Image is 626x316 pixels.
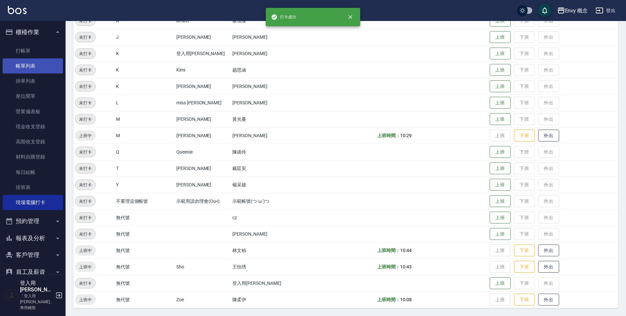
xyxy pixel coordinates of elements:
span: 上班中 [75,247,96,254]
button: 上班 [490,277,511,289]
td: miss [PERSON_NAME] [175,95,231,111]
td: 無代號 [114,209,175,226]
td: 王怡琇 [231,259,320,275]
td: [PERSON_NAME] [175,29,231,45]
button: 上班 [490,80,511,93]
td: [PERSON_NAME] [175,177,231,193]
td: [PERSON_NAME] [231,45,320,62]
button: 上班 [490,228,511,240]
td: cz [231,209,320,226]
button: 外出 [538,130,559,142]
td: Kimi [175,62,231,78]
span: 未打卡 [75,67,95,74]
span: 未打卡 [75,165,95,172]
button: 報表及分析 [3,230,63,247]
td: Y [114,177,175,193]
td: [PERSON_NAME] [231,78,320,95]
td: L [114,95,175,111]
span: 10:44 [400,248,412,253]
td: 無代號 [114,259,175,275]
span: 未打卡 [75,116,95,123]
span: 未打卡 [75,34,95,41]
span: 未打卡 [75,214,95,221]
a: 排班表 [3,180,63,195]
p: 「登入用[PERSON_NAME]」專用權限 [20,293,53,311]
a: 高階收支登錄 [3,134,63,149]
span: 上班中 [75,296,96,303]
td: [PERSON_NAME] [175,127,231,144]
b: 上班時間： [377,133,400,138]
td: 陳柔伊 [231,291,320,308]
td: 無代號 [114,226,175,242]
span: 未打卡 [75,231,95,238]
button: 上班 [490,146,511,158]
td: [PERSON_NAME] [175,160,231,177]
button: 上班 [490,113,511,125]
span: 未打卡 [75,83,95,90]
a: 帳單列表 [3,58,63,74]
button: 登出 [593,5,618,17]
button: 客戶管理 [3,246,63,263]
button: 下班 [514,244,535,257]
td: K [114,45,175,62]
a: 現場電腦打卡 [3,195,63,210]
span: 未打卡 [75,280,95,287]
button: 上班 [490,48,511,60]
b: 上班時間： [377,248,400,253]
td: 林文楨 [231,242,320,259]
a: 現金收支登錄 [3,119,63,134]
span: 10:43 [400,264,412,269]
span: 上班中 [75,263,96,270]
button: save [538,4,551,17]
td: Q [114,144,175,160]
td: 陳函伶 [231,144,320,160]
a: 掛單列表 [3,74,63,89]
button: 外出 [538,244,559,257]
td: K [114,78,175,95]
img: Logo [8,6,27,14]
span: 未打卡 [75,149,95,156]
span: 未打卡 [75,181,95,188]
td: [PERSON_NAME] [231,29,320,45]
td: 不要理這個帳號 [114,193,175,209]
img: Person [5,289,18,302]
button: close [343,10,358,24]
span: 上班中 [75,132,96,139]
span: 未打卡 [75,50,95,57]
button: 下班 [514,294,535,306]
td: K [114,62,175,78]
td: Queenie [175,144,231,160]
a: 營業儀表板 [3,104,63,119]
button: 上班 [490,179,511,191]
a: 每日結帳 [3,165,63,180]
td: Zoe [175,291,231,308]
h5: 登入用[PERSON_NAME] [20,280,53,293]
td: 無代號 [114,275,175,291]
td: 趙思涵 [231,62,320,78]
a: 材料自購登錄 [3,149,63,164]
td: [PERSON_NAME] [231,95,320,111]
td: 登入用[PERSON_NAME] [175,45,231,62]
td: J [114,29,175,45]
a: 打帳單 [3,43,63,58]
button: 上班 [490,31,511,43]
button: 員工及薪資 [3,263,63,281]
b: 上班時間： [377,264,400,269]
button: 上班 [490,195,511,207]
span: 打卡成功 [271,14,296,20]
td: M [114,111,175,127]
td: [PERSON_NAME] [175,111,231,127]
td: 無代號 [114,242,175,259]
td: 黃光蔓 [231,111,320,127]
td: [PERSON_NAME] [231,226,320,242]
button: Envy 概念 [555,4,591,17]
button: 上班 [490,97,511,109]
td: [PERSON_NAME] [175,78,231,95]
td: 楊采嬑 [231,177,320,193]
td: 示範帳號(つ´ω`)つ [231,193,320,209]
button: 上班 [490,212,511,224]
b: 上班時間： [377,297,400,302]
span: 10:29 [400,133,412,138]
td: Sho [175,259,231,275]
td: 戴廷安 [231,160,320,177]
